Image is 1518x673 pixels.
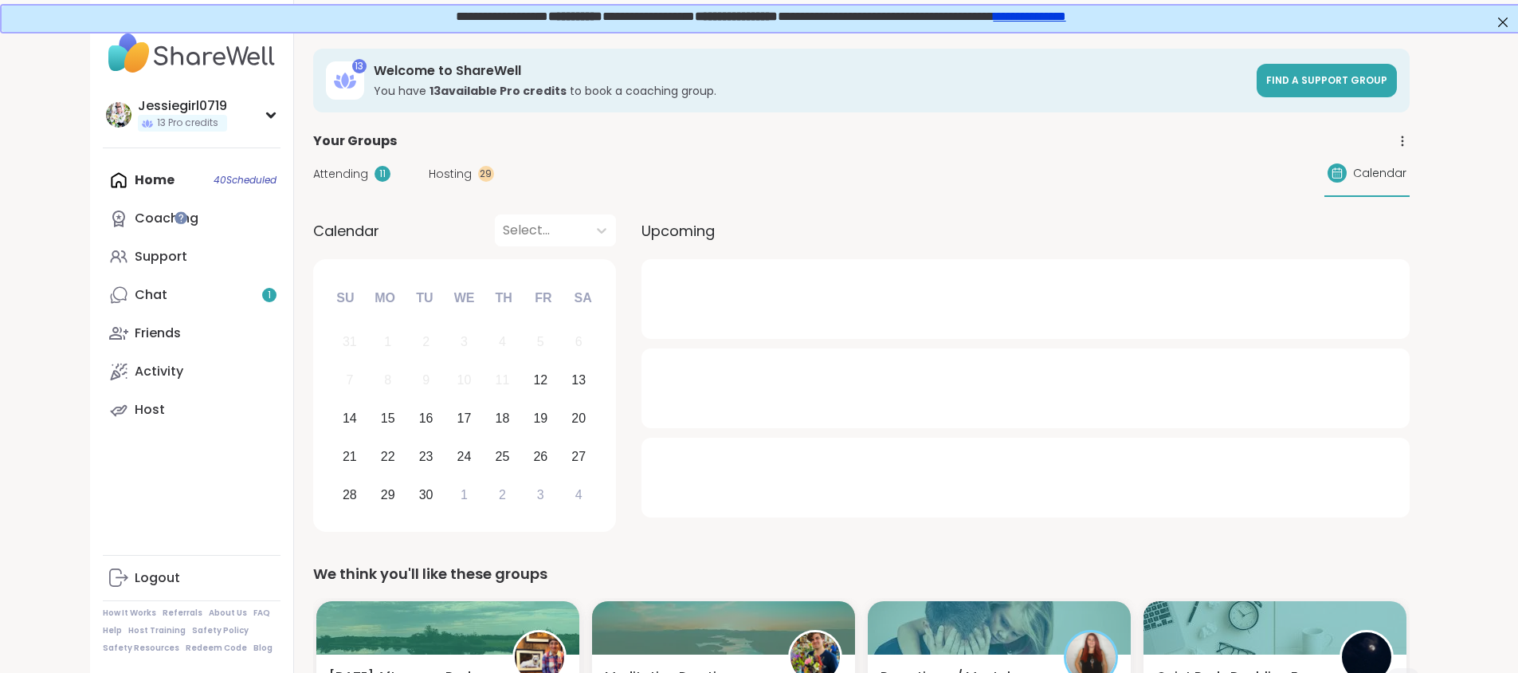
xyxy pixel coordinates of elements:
span: Calendar [313,220,379,242]
div: Choose Saturday, September 13th, 2025 [562,364,596,398]
a: FAQ [253,608,270,619]
div: 1 [461,484,468,506]
div: Choose Wednesday, September 17th, 2025 [447,402,481,436]
a: Safety Policy [192,625,249,636]
img: Jessiegirl0719 [106,102,131,128]
div: 17 [457,407,472,429]
div: Not available Thursday, September 4th, 2025 [485,325,520,360]
div: 24 [457,446,472,467]
div: 13 [571,369,586,391]
div: 16 [419,407,433,429]
div: Choose Sunday, September 14th, 2025 [333,402,367,436]
div: 19 [533,407,547,429]
div: 3 [461,331,468,352]
div: Not available Sunday, August 31st, 2025 [333,325,367,360]
div: Mo [367,281,402,316]
div: Not available Thursday, September 11th, 2025 [485,364,520,398]
div: 8 [384,369,391,391]
b: 13 available Pro credit s [430,83,567,99]
div: 31 [343,331,357,352]
a: How It Works [103,608,156,619]
div: Choose Tuesday, September 16th, 2025 [409,402,443,436]
a: Help [103,625,122,636]
div: Choose Saturday, October 4th, 2025 [562,478,596,512]
span: 1 [268,289,271,302]
div: 23 [419,446,433,467]
div: 11 [496,369,510,391]
div: Not available Tuesday, September 2nd, 2025 [409,325,443,360]
div: Logout [135,569,180,587]
div: 7 [346,369,353,391]
div: 21 [343,446,357,467]
div: Coaching [135,210,198,227]
div: month 2025-09 [331,323,598,514]
div: Choose Sunday, September 21st, 2025 [333,439,367,474]
div: 28 [343,484,357,506]
div: Choose Friday, September 26th, 2025 [524,439,558,474]
a: Activity [103,352,280,391]
span: Upcoming [641,220,715,242]
div: 30 [419,484,433,506]
div: Choose Tuesday, September 23rd, 2025 [409,439,443,474]
div: Not available Tuesday, September 9th, 2025 [409,364,443,398]
a: Find a support group [1257,64,1397,97]
div: 20 [571,407,586,429]
div: Not available Wednesday, September 3rd, 2025 [447,325,481,360]
span: 13 Pro credits [157,116,218,130]
div: Not available Sunday, September 7th, 2025 [333,364,367,398]
div: Not available Wednesday, September 10th, 2025 [447,364,481,398]
div: Choose Friday, September 19th, 2025 [524,402,558,436]
a: Logout [103,559,280,597]
div: 4 [499,331,506,352]
div: Th [486,281,521,316]
div: 29 [381,484,395,506]
a: Safety Resources [103,643,179,654]
div: Not available Saturday, September 6th, 2025 [562,325,596,360]
div: Su [328,281,363,316]
div: Choose Tuesday, September 30th, 2025 [409,478,443,512]
h3: Welcome to ShareWell [374,62,1247,80]
div: Friends [135,325,181,342]
div: Choose Wednesday, October 1st, 2025 [447,478,481,512]
div: 14 [343,407,357,429]
div: Fr [526,281,561,316]
div: Choose Sunday, September 28th, 2025 [333,478,367,512]
a: Blog [253,643,273,654]
div: 22 [381,446,395,467]
div: 18 [496,407,510,429]
div: Tu [407,281,442,316]
div: 2 [422,331,430,352]
div: Sa [565,281,600,316]
div: 1 [384,331,391,352]
a: Support [103,238,280,276]
div: We [446,281,481,316]
div: 11 [375,166,390,182]
div: Choose Friday, October 3rd, 2025 [524,478,558,512]
a: Host [103,391,280,429]
h3: You have to book a coaching group. [374,83,1247,99]
div: Choose Thursday, October 2nd, 2025 [485,478,520,512]
span: Attending [313,166,368,183]
a: Friends [103,314,280,352]
div: Choose Monday, September 15th, 2025 [371,402,405,436]
img: ShareWell Nav Logo [103,26,280,81]
div: 10 [457,369,472,391]
div: Not available Friday, September 5th, 2025 [524,325,558,360]
div: Not available Monday, September 8th, 2025 [371,364,405,398]
div: Support [135,248,187,266]
span: Calendar [1353,165,1406,182]
div: Choose Monday, September 29th, 2025 [371,478,405,512]
div: Choose Wednesday, September 24th, 2025 [447,439,481,474]
div: Jessiegirl0719 [138,97,227,115]
span: Find a support group [1266,73,1387,87]
iframe: Spotlight [175,211,187,224]
a: Host Training [128,625,186,636]
div: 2 [499,484,506,506]
div: Choose Saturday, September 27th, 2025 [562,439,596,474]
div: Choose Friday, September 12th, 2025 [524,364,558,398]
div: Choose Thursday, September 18th, 2025 [485,402,520,436]
div: 3 [537,484,544,506]
div: We think you'll like these groups [313,563,1410,585]
div: Choose Saturday, September 20th, 2025 [562,402,596,436]
div: 26 [533,446,547,467]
